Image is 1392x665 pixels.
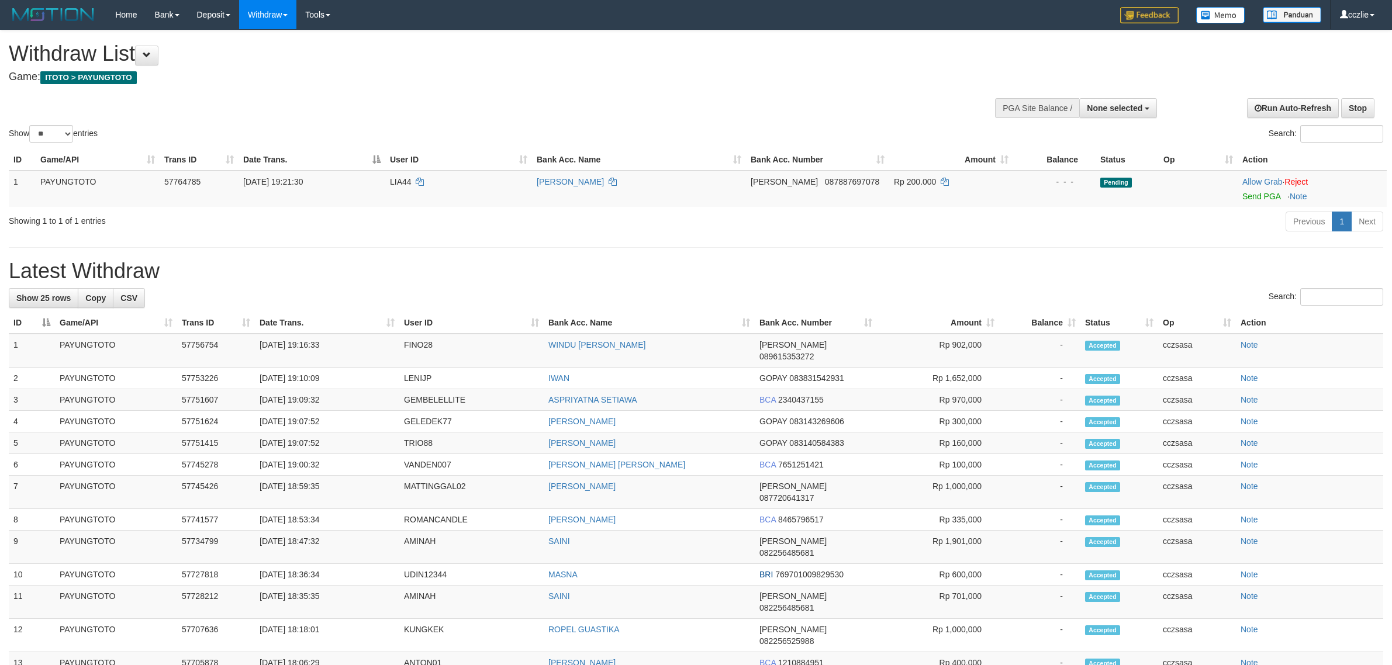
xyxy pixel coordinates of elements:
[177,389,255,411] td: 57751607
[999,454,1080,476] td: -
[877,312,999,334] th: Amount: activate to sort column ascending
[877,411,999,432] td: Rp 300,000
[877,432,999,454] td: Rp 160,000
[1087,103,1142,113] span: None selected
[1100,178,1132,188] span: Pending
[1085,341,1120,351] span: Accepted
[1351,212,1383,231] a: Next
[775,570,844,579] span: Copy 769701009829530 to clipboard
[255,334,399,368] td: [DATE] 19:16:33
[399,509,544,531] td: ROMANCANDLE
[1085,515,1120,525] span: Accepted
[759,636,814,646] span: Copy 082256525988 to clipboard
[999,432,1080,454] td: -
[759,460,776,469] span: BCA
[548,536,570,546] a: SAINI
[1079,98,1157,118] button: None selected
[1085,625,1120,635] span: Accepted
[1085,396,1120,406] span: Accepted
[399,312,544,334] th: User ID: activate to sort column ascending
[55,389,177,411] td: PAYUNGTOTO
[778,460,824,469] span: Copy 7651251421 to clipboard
[1158,368,1236,389] td: cczsasa
[55,531,177,564] td: PAYUNGTOTO
[1085,592,1120,602] span: Accepted
[9,531,55,564] td: 9
[999,312,1080,334] th: Balance: activate to sort column ascending
[548,395,637,404] a: ASPRIYATNA SETIAWA
[177,509,255,531] td: 57741577
[548,417,616,426] a: [PERSON_NAME]
[177,432,255,454] td: 57751415
[1120,7,1179,23] img: Feedback.jpg
[1085,570,1120,580] span: Accepted
[1300,125,1383,143] input: Search:
[1080,312,1158,334] th: Status: activate to sort column ascending
[544,312,755,334] th: Bank Acc. Name: activate to sort column ascending
[759,395,776,404] span: BCA
[1158,432,1236,454] td: cczsasa
[255,389,399,411] td: [DATE] 19:09:32
[1247,98,1339,118] a: Run Auto-Refresh
[1158,454,1236,476] td: cczsasa
[1269,125,1383,143] label: Search:
[1241,438,1258,448] a: Note
[759,625,827,634] span: [PERSON_NAME]
[1241,625,1258,634] a: Note
[1241,515,1258,524] a: Note
[390,177,412,186] span: LIA44
[1158,586,1236,619] td: cczsasa
[255,476,399,509] td: [DATE] 18:59:35
[999,411,1080,432] td: -
[9,586,55,619] td: 11
[999,476,1080,509] td: -
[1241,417,1258,426] a: Note
[9,312,55,334] th: ID: activate to sort column descending
[9,454,55,476] td: 6
[789,373,844,383] span: Copy 083831542931 to clipboard
[877,509,999,531] td: Rp 335,000
[55,619,177,652] td: PAYUNGTOTO
[1286,212,1332,231] a: Previous
[1236,312,1383,334] th: Action
[9,619,55,652] td: 12
[746,149,889,171] th: Bank Acc. Number: activate to sort column ascending
[1159,149,1238,171] th: Op: activate to sort column ascending
[548,482,616,491] a: [PERSON_NAME]
[1018,176,1091,188] div: - - -
[9,288,78,308] a: Show 25 rows
[1242,177,1282,186] a: Allow Grab
[1158,509,1236,531] td: cczsasa
[877,368,999,389] td: Rp 1,652,000
[1096,149,1159,171] th: Status
[9,71,916,83] h4: Game:
[759,591,827,601] span: [PERSON_NAME]
[9,259,1383,283] h1: Latest Withdraw
[55,368,177,389] td: PAYUNGTOTO
[1158,312,1236,334] th: Op: activate to sort column ascending
[1196,7,1245,23] img: Button%20Memo.svg
[759,493,814,503] span: Copy 087720641317 to clipboard
[55,586,177,619] td: PAYUNGTOTO
[399,432,544,454] td: TRIO88
[999,389,1080,411] td: -
[177,619,255,652] td: 57707636
[55,509,177,531] td: PAYUNGTOTO
[78,288,113,308] a: Copy
[113,288,145,308] a: CSV
[1241,373,1258,383] a: Note
[9,368,55,389] td: 2
[255,509,399,531] td: [DATE] 18:53:34
[999,509,1080,531] td: -
[1332,212,1352,231] a: 1
[877,586,999,619] td: Rp 701,000
[778,395,824,404] span: Copy 2340437155 to clipboard
[537,177,604,186] a: [PERSON_NAME]
[177,334,255,368] td: 57756754
[55,312,177,334] th: Game/API: activate to sort column ascending
[877,619,999,652] td: Rp 1,000,000
[759,548,814,557] span: Copy 082256485681 to clipboard
[1085,374,1120,384] span: Accepted
[255,619,399,652] td: [DATE] 18:18:01
[1085,537,1120,547] span: Accepted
